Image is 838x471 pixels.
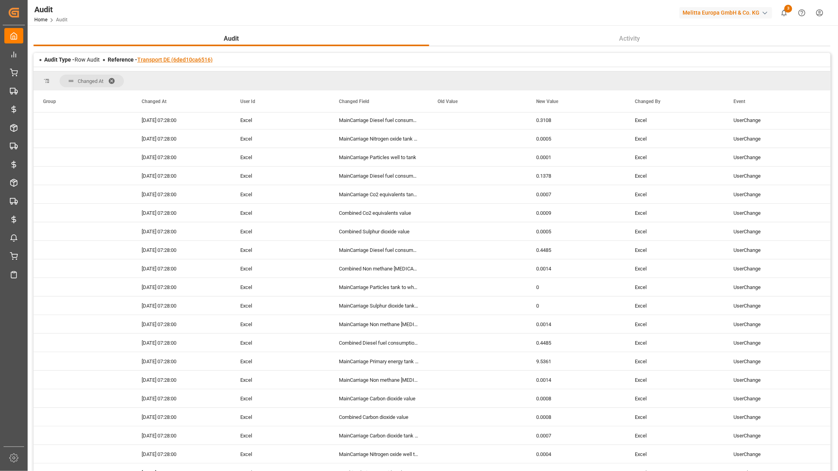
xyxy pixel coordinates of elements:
[625,222,724,240] div: Excel
[231,167,329,185] div: Excel
[329,241,428,259] div: MainCarriage Diesel fuel consumption value
[132,389,231,407] div: [DATE] 07:28:00
[724,259,823,278] div: UserChange
[625,296,724,315] div: Excel
[231,408,329,426] div: Excel
[132,204,231,222] div: [DATE] 07:28:00
[527,278,625,296] div: 0
[527,259,625,278] div: 0.0014
[724,352,823,370] div: UserChange
[329,222,428,240] div: Combined Sulphur dioxide value
[329,408,428,426] div: Combined Carbon dioxide value
[679,5,775,20] button: Melitta Europa GmbH & Co. KG
[527,445,625,463] div: 0.0004
[527,167,625,185] div: 0.1378
[793,4,811,22] button: Help Center
[132,296,231,315] div: [DATE] 07:28:00
[132,148,231,166] div: [DATE] 07:28:00
[132,185,231,203] div: [DATE] 07:28:00
[231,111,329,129] div: Excel
[724,222,823,240] div: UserChange
[132,371,231,389] div: [DATE] 07:28:00
[625,445,724,463] div: Excel
[527,334,625,352] div: 0.4485
[724,129,823,148] div: UserChange
[527,426,625,445] div: 0.0007
[44,56,75,63] span: Audit Type -
[527,241,625,259] div: 0.4485
[438,99,458,104] span: Old Value
[240,99,255,104] span: User Id
[231,315,329,333] div: Excel
[775,4,793,22] button: show 3 new notifications
[724,426,823,445] div: UserChange
[625,315,724,333] div: Excel
[78,78,103,84] span: Changed At
[231,129,329,148] div: Excel
[132,426,231,445] div: [DATE] 07:28:00
[43,99,56,104] span: Group
[132,111,231,129] div: [DATE] 07:28:00
[625,278,724,296] div: Excel
[231,352,329,370] div: Excel
[724,296,823,315] div: UserChange
[625,389,724,407] div: Excel
[724,278,823,296] div: UserChange
[625,259,724,278] div: Excel
[329,185,428,203] div: MainCarriage Co2 equivalents tank to wheel
[108,56,213,63] span: Reference -
[231,445,329,463] div: Excel
[329,445,428,463] div: MainCarriage Nitrogen oxide well to tank
[527,389,625,407] div: 0.0008
[132,408,231,426] div: [DATE] 07:28:00
[329,129,428,148] div: MainCarriage Nitrogen oxide tank to wheel
[329,371,428,389] div: MainCarriage Non methane [MEDICAL_DATA] well to tank
[132,222,231,240] div: [DATE] 07:28:00
[724,185,823,203] div: UserChange
[679,7,772,19] div: Melitta Europa GmbH & Co. KG
[625,371,724,389] div: Excel
[625,408,724,426] div: Excel
[527,111,625,129] div: 0.3108
[616,34,643,43] span: Activity
[724,241,823,259] div: UserChange
[527,408,625,426] div: 0.0008
[329,167,428,185] div: MainCarriage Diesel fuel consumption well to tank
[329,296,428,315] div: MainCarriage Sulphur dioxide tank to wheel
[527,129,625,148] div: 0.0005
[724,371,823,389] div: UserChange
[34,4,67,15] div: Audit
[34,17,47,23] a: Home
[329,352,428,370] div: MainCarriage Primary energy tank to wheel
[733,99,745,104] span: Event
[231,204,329,222] div: Excel
[527,296,625,315] div: 0
[231,259,329,278] div: Excel
[231,148,329,166] div: Excel
[231,334,329,352] div: Excel
[784,5,792,13] span: 3
[527,352,625,370] div: 9.5361
[329,111,428,129] div: MainCarriage Diesel fuel consumption tank to wheel
[724,167,823,185] div: UserChange
[132,129,231,148] div: [DATE] 07:28:00
[231,389,329,407] div: Excel
[625,352,724,370] div: Excel
[625,129,724,148] div: Excel
[132,352,231,370] div: [DATE] 07:28:00
[44,56,100,64] div: Row Audit
[329,204,428,222] div: Combined Co2 equivalents value
[625,148,724,166] div: Excel
[132,259,231,278] div: [DATE] 07:28:00
[132,167,231,185] div: [DATE] 07:28:00
[132,334,231,352] div: [DATE] 07:28:00
[527,148,625,166] div: 0.0001
[625,111,724,129] div: Excel
[231,426,329,445] div: Excel
[724,111,823,129] div: UserChange
[329,389,428,407] div: MainCarriage Carbon dioxide value
[724,315,823,333] div: UserChange
[231,222,329,240] div: Excel
[329,278,428,296] div: MainCarriage Particles tank to wheel
[231,278,329,296] div: Excel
